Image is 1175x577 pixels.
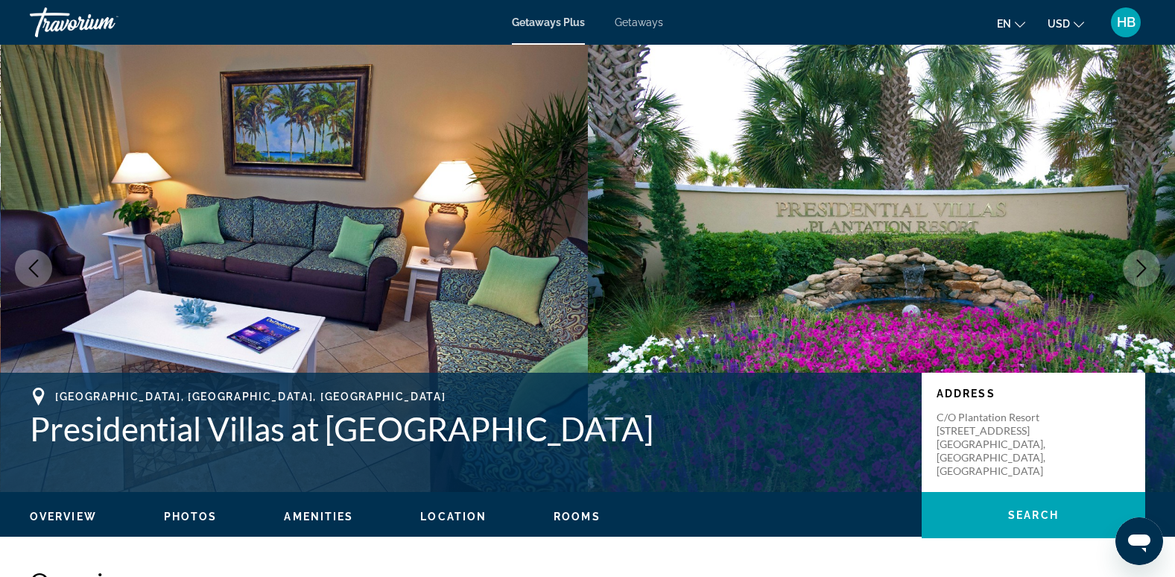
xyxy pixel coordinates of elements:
p: Address [937,388,1130,400]
span: HB [1117,15,1136,30]
span: Photos [164,511,218,523]
p: c/o Plantation Resort [STREET_ADDRESS] [GEOGRAPHIC_DATA], [GEOGRAPHIC_DATA], [GEOGRAPHIC_DATA] [937,411,1056,478]
button: Search [922,492,1145,538]
a: Getaways [615,16,663,28]
button: Rooms [554,510,601,523]
span: USD [1048,18,1070,30]
a: Getaways Plus [512,16,585,28]
button: Overview [30,510,97,523]
button: Next image [1123,250,1160,287]
span: Overview [30,511,97,523]
button: User Menu [1106,7,1145,38]
h1: Presidential Villas at [GEOGRAPHIC_DATA] [30,409,907,448]
button: Location [420,510,487,523]
button: Change language [997,13,1025,34]
button: Previous image [15,250,52,287]
span: Rooms [554,511,601,523]
a: Travorium [30,3,179,42]
button: Amenities [284,510,353,523]
span: Search [1008,509,1059,521]
button: Photos [164,510,218,523]
span: Location [420,511,487,523]
span: Amenities [284,511,353,523]
span: [GEOGRAPHIC_DATA], [GEOGRAPHIC_DATA], [GEOGRAPHIC_DATA] [55,391,446,403]
button: Change currency [1048,13,1084,34]
span: en [997,18,1011,30]
iframe: Button to launch messaging window [1115,517,1163,565]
